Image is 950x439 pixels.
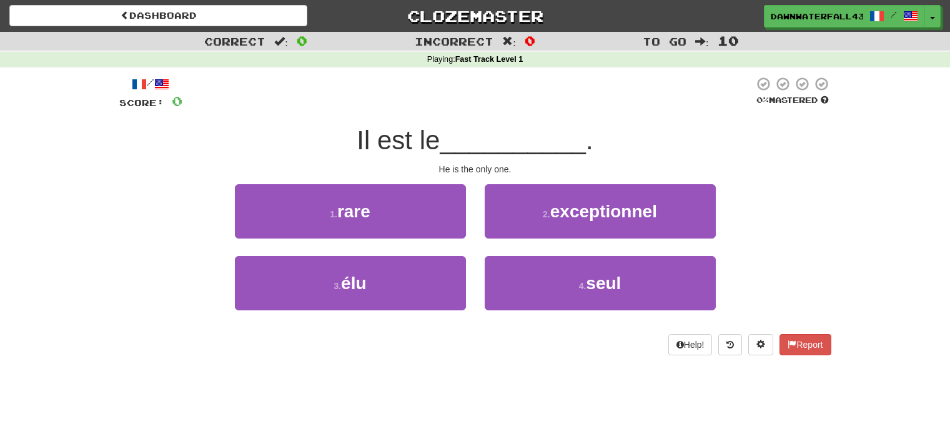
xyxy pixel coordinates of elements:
[550,202,657,221] span: exceptionnel
[586,126,593,155] span: .
[326,5,624,27] a: Clozemaster
[341,274,366,293] span: élu
[771,11,863,22] span: DawnWaterfall433
[330,209,337,219] small: 1 .
[754,95,831,106] div: Mastered
[779,334,831,355] button: Report
[455,55,523,64] strong: Fast Track Level 1
[525,33,535,48] span: 0
[579,281,586,291] small: 4 .
[235,256,466,310] button: 3.élu
[297,33,307,48] span: 0
[586,274,621,293] span: seul
[668,334,713,355] button: Help!
[718,33,739,48] span: 10
[119,97,164,108] span: Score:
[204,35,265,47] span: Correct
[485,256,716,310] button: 4.seul
[274,36,288,47] span: :
[119,76,182,92] div: /
[643,35,686,47] span: To go
[440,126,586,155] span: __________
[334,281,341,291] small: 3 .
[891,10,897,19] span: /
[485,184,716,239] button: 2.exceptionnel
[543,209,550,219] small: 2 .
[502,36,516,47] span: :
[337,202,370,221] span: rare
[695,36,709,47] span: :
[764,5,925,27] a: DawnWaterfall433 /
[756,95,769,105] span: 0 %
[172,93,182,109] span: 0
[415,35,493,47] span: Incorrect
[718,334,742,355] button: Round history (alt+y)
[9,5,307,26] a: Dashboard
[235,184,466,239] button: 1.rare
[119,163,831,175] div: He is the only one.
[357,126,440,155] span: Il est le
